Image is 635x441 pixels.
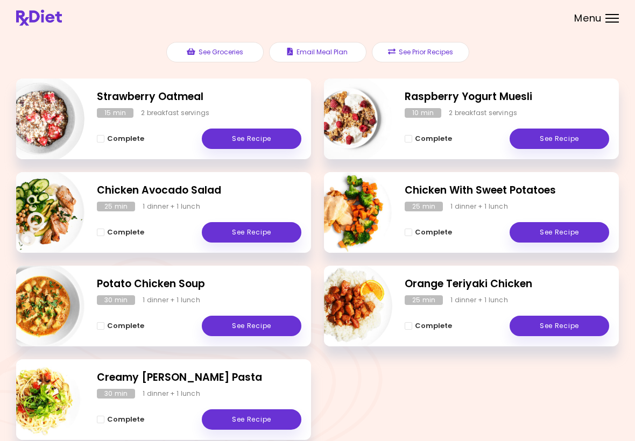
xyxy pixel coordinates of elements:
span: Complete [107,322,144,330]
a: See Recipe - Raspberry Yogurt Muesli [510,129,609,149]
a: See Recipe - Chicken With Sweet Potatoes [510,222,609,243]
h2: Potato Chicken Soup [97,276,301,292]
div: 1 dinner + 1 lunch [450,295,508,305]
button: Email Meal Plan [269,42,366,62]
h2: Chicken Avocado Salad [97,183,301,198]
a: See Recipe - Chicken Avocado Salad [202,222,301,243]
div: 25 min [405,202,443,211]
span: Complete [107,134,144,143]
img: RxDiet [16,10,62,26]
a: See Recipe - Creamy Alfredo Pasta [202,409,301,430]
span: Complete [107,415,144,424]
button: See Prior Recipes [372,42,469,62]
div: 10 min [405,108,441,118]
button: Complete - Creamy Alfredo Pasta [97,413,144,426]
span: Complete [415,322,452,330]
div: 1 dinner + 1 lunch [143,202,200,211]
button: Complete - Chicken With Sweet Potatoes [405,226,452,239]
div: 1 dinner + 1 lunch [143,295,200,305]
a: See Recipe - Orange Teriyaki Chicken [510,316,609,336]
img: Info - Raspberry Yogurt Muesli [303,74,392,163]
div: 2 breakfast servings [449,108,517,118]
a: See Recipe - Potato Chicken Soup [202,316,301,336]
div: 30 min [97,295,135,305]
span: Complete [415,228,452,237]
div: 1 dinner + 1 lunch [450,202,508,211]
div: 15 min [97,108,133,118]
button: Complete - Raspberry Yogurt Muesli [405,132,452,145]
button: Complete - Chicken Avocado Salad [97,226,144,239]
h2: Raspberry Yogurt Muesli [405,89,609,105]
div: 25 min [405,295,443,305]
div: 1 dinner + 1 lunch [143,389,200,399]
span: Complete [107,228,144,237]
a: See Recipe - Strawberry Oatmeal [202,129,301,149]
button: Complete - Potato Chicken Soup [97,319,144,332]
span: Complete [415,134,452,143]
h2: Creamy Alfredo Pasta [97,370,301,386]
img: Info - Orange Teriyaki Chicken [303,261,392,351]
h2: Chicken With Sweet Potatoes [405,183,609,198]
div: 2 breakfast servings [141,108,209,118]
h2: Strawberry Oatmeal [97,89,301,105]
span: Menu [574,13,602,23]
div: 25 min [97,202,135,211]
h2: Orange Teriyaki Chicken [405,276,609,292]
div: 30 min [97,389,135,399]
button: Complete - Orange Teriyaki Chicken [405,319,452,332]
button: Complete - Strawberry Oatmeal [97,132,144,145]
button: See Groceries [166,42,264,62]
img: Info - Chicken With Sweet Potatoes [303,168,392,257]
